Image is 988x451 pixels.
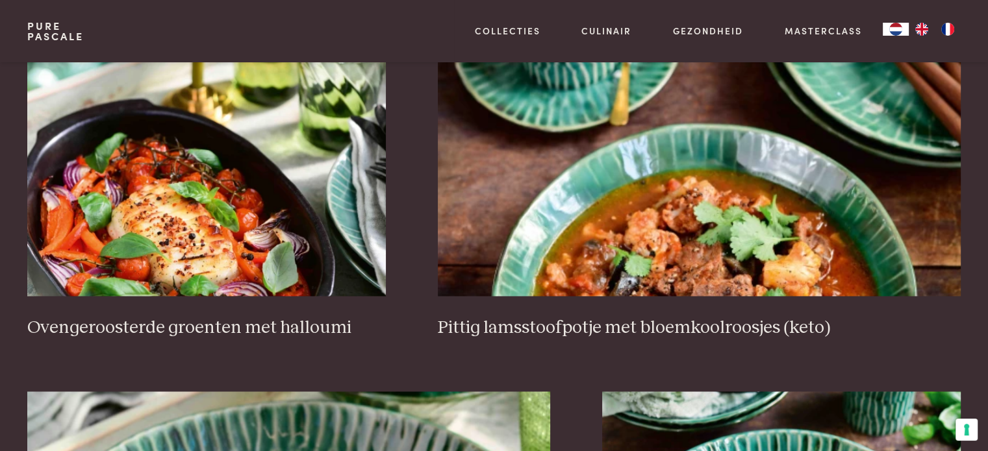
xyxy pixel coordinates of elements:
a: Gezondheid [673,24,743,38]
a: Collecties [475,24,540,38]
a: Masterclass [785,24,862,38]
a: Ovengeroosterde groenten met halloumi Ovengeroosterde groenten met halloumi [27,36,386,339]
a: NL [883,23,909,36]
h3: Pittig lamsstoofpotje met bloemkoolroosjes (keto) [438,317,961,339]
aside: Language selected: Nederlands [883,23,961,36]
a: PurePascale [27,21,84,42]
a: FR [935,23,961,36]
ul: Language list [909,23,961,36]
div: Language [883,23,909,36]
a: Pittig lamsstoofpotje met bloemkoolroosjes (keto) Pittig lamsstoofpotje met bloemkoolroosjes (keto) [438,36,961,339]
img: Pittig lamsstoofpotje met bloemkoolroosjes (keto) [438,36,961,296]
a: EN [909,23,935,36]
h3: Ovengeroosterde groenten met halloumi [27,317,386,339]
button: Uw voorkeuren voor toestemming voor trackingtechnologieën [956,419,978,441]
a: Culinair [581,24,631,38]
img: Ovengeroosterde groenten met halloumi [27,36,386,296]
